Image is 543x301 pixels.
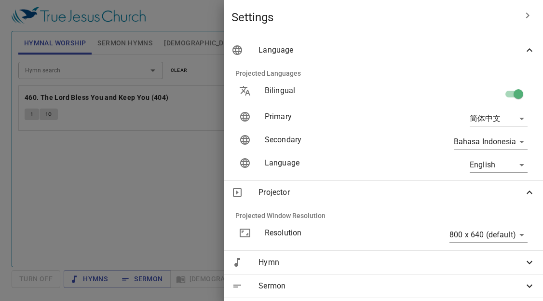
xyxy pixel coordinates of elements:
p: Bilingual [265,85,401,96]
span: Hymn [258,257,524,268]
span: Settings [231,10,516,25]
div: 800 x 640 (default) [449,227,528,243]
p: Resolution [265,227,401,239]
p: Primary [265,111,401,123]
div: Sermon [224,274,543,298]
p: Language [265,157,401,169]
div: Language [224,39,543,62]
p: Secondary [265,134,401,146]
span: Projector [258,187,524,198]
div: Projector [224,181,543,204]
div: Bahasa Indonesia [454,134,528,150]
div: 简体中文 [470,111,528,126]
p: 诗 Pujian [128,31,149,38]
li: Projected Window Resolution [228,204,539,227]
span: Language [258,44,524,56]
li: 469 (255) [121,40,155,49]
span: Sermon [258,280,524,292]
li: 421 [132,49,145,59]
div: English [470,157,528,173]
div: 守节期=赴灵恩大会 Pegang Perayaan=Hadiri Kebaktian Kebangunan Rohani (KKR) [3,8,113,46]
div: Hymn [224,251,543,274]
div: 证道：[PERSON_NAME]执事 Dns. Dorcas Tang 翻译：[PERSON_NAME] Sis. [PERSON_NAME] [3,50,113,63]
li: Projected Languages [228,62,539,85]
